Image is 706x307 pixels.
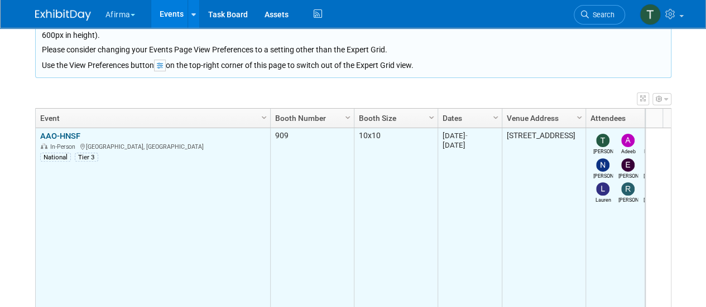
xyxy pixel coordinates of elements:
[40,131,80,141] a: AAO-HNSF
[42,41,665,55] div: Please consider changing your Events Page View Preferences to a setting other than the Expert Grid.
[621,182,635,196] img: Randi LeBoyer
[491,113,500,122] span: Column Settings
[621,134,635,147] img: Adeeb Ansari
[643,172,663,180] div: Patrick Curren
[621,158,635,172] img: Emma Mitchell
[425,109,438,125] a: Column Settings
[40,153,71,162] div: National
[618,172,638,180] div: Emma Mitchell
[342,109,354,125] a: Column Settings
[258,109,270,125] a: Column Settings
[643,196,663,204] div: Keirsten Davis
[35,9,91,21] img: ExhibitDay
[275,109,347,128] a: Booth Number
[343,113,352,122] span: Column Settings
[593,196,613,204] div: Lauren Holland
[593,147,613,155] div: Taylor Sebesta
[41,143,47,149] img: In-Person Event
[507,109,578,128] a: Venue Address
[427,113,436,122] span: Column Settings
[465,131,468,140] span: -
[443,131,497,140] div: [DATE]
[573,109,585,125] a: Column Settings
[42,16,665,55] div: Your screen resolution is smaller than the recommended size for the Expert Grid view. The Expert ...
[589,11,614,19] span: Search
[575,113,584,122] span: Column Settings
[618,147,638,155] div: Adeeb Ansari
[75,153,98,162] div: Tier 3
[260,113,268,122] span: Column Settings
[643,147,663,155] div: Praveen Kaushik
[50,143,79,150] span: In-Person
[640,4,661,25] img: Taylor Sebesta
[42,55,665,71] div: Use the View Preferences button on the top-right corner of this page to switch out of the Expert ...
[596,182,609,196] img: Lauren Holland
[590,109,690,128] a: Attendees
[40,142,265,151] div: [GEOGRAPHIC_DATA], [GEOGRAPHIC_DATA]
[359,109,430,128] a: Booth Size
[596,134,609,147] img: Taylor Sebesta
[618,196,638,204] div: Randi LeBoyer
[596,158,609,172] img: Nancy Hui
[40,109,263,128] a: Event
[443,140,497,150] div: [DATE]
[443,109,494,128] a: Dates
[489,109,502,125] a: Column Settings
[574,5,625,25] a: Search
[593,172,613,180] div: Nancy Hui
